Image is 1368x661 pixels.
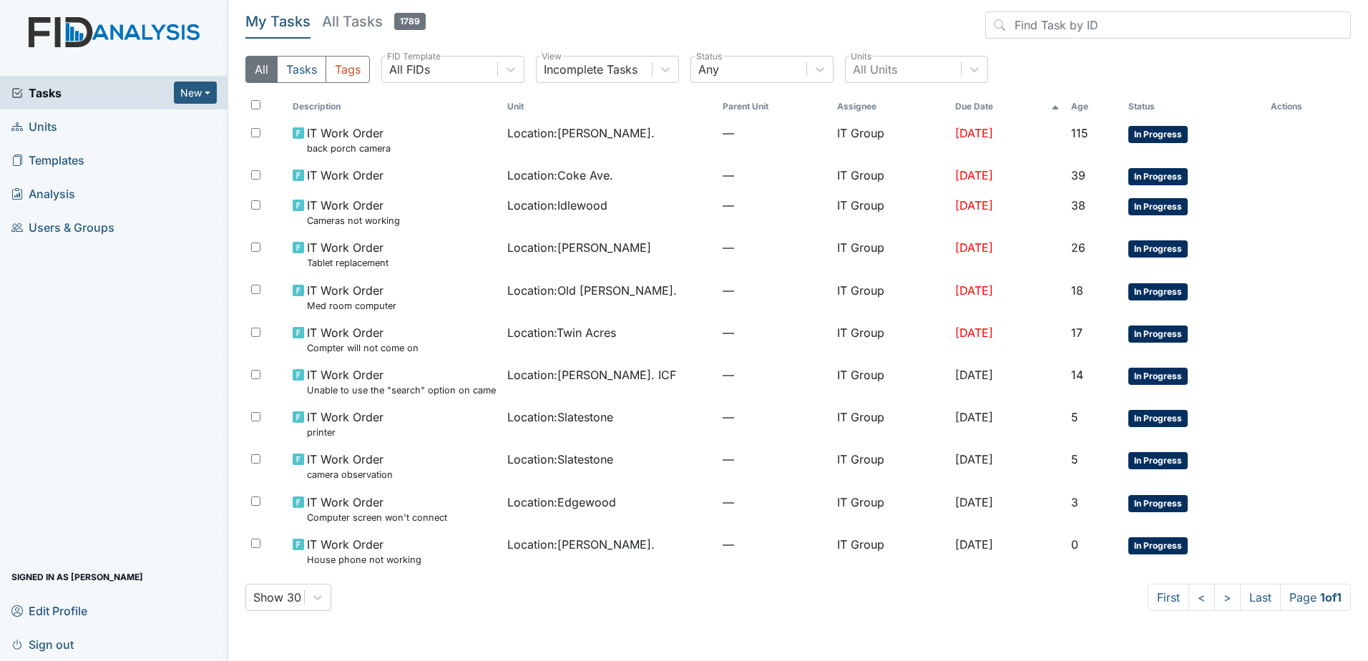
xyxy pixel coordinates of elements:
button: All [245,56,278,83]
span: [DATE] [955,452,993,466]
td: IT Group [831,191,949,233]
td: IT Group [831,530,949,572]
span: Location : Coke Ave. [507,167,613,184]
td: IT Group [831,318,949,361]
span: Location : [PERSON_NAME] [507,239,651,256]
span: Location : [PERSON_NAME]. [507,536,655,553]
span: In Progress [1128,325,1188,343]
span: 39 [1071,168,1085,182]
th: Toggle SortBy [717,94,831,119]
td: IT Group [831,403,949,445]
span: [DATE] [955,325,993,340]
a: < [1188,584,1215,611]
span: 115 [1071,126,1088,140]
nav: task-pagination [1148,584,1351,611]
h5: All Tasks [322,11,426,31]
span: Location : Edgewood [507,494,616,511]
span: 1789 [394,13,426,30]
span: IT Work Order printer [307,408,383,439]
span: IT Work Order [307,167,383,184]
div: Any [698,61,719,78]
td: IT Group [831,161,949,191]
span: 5 [1071,452,1078,466]
span: Analysis [11,182,75,205]
span: In Progress [1128,537,1188,554]
td: IT Group [831,119,949,161]
small: Computer screen won't connect [307,511,447,524]
span: — [723,536,826,553]
small: printer [307,426,383,439]
td: IT Group [831,233,949,275]
small: camera observation [307,468,393,481]
span: 5 [1071,410,1078,424]
span: 18 [1071,283,1083,298]
span: Users & Groups [11,216,114,238]
div: All Units [853,61,897,78]
span: — [723,494,826,511]
a: First [1148,584,1189,611]
span: 17 [1071,325,1083,340]
small: Compter will not come on [307,341,419,355]
th: Actions [1265,94,1337,119]
span: [DATE] [955,126,993,140]
div: All FIDs [389,61,430,78]
div: Show 30 [253,589,301,606]
input: Find Task by ID [985,11,1351,39]
span: IT Work Order Computer screen won't connect [307,494,447,524]
span: In Progress [1128,283,1188,300]
small: Med room computer [307,299,396,313]
span: In Progress [1128,452,1188,469]
span: Signed in as [PERSON_NAME] [11,566,143,588]
a: Tasks [11,84,174,102]
span: 0 [1071,537,1078,552]
span: — [723,451,826,468]
span: 26 [1071,240,1085,255]
span: IT Work Order House phone not working [307,536,421,567]
span: — [723,408,826,426]
th: Toggle SortBy [1065,94,1123,119]
span: IT Work Order back porch camera [307,124,391,155]
span: [DATE] [955,168,993,182]
span: Location : Old [PERSON_NAME]. [507,282,677,299]
button: Tasks [277,56,326,83]
th: Toggle SortBy [287,94,502,119]
span: 38 [1071,198,1085,212]
span: [DATE] [955,368,993,382]
span: In Progress [1128,126,1188,143]
td: IT Group [831,488,949,530]
small: Cameras not working [307,214,400,227]
th: Toggle SortBy [1123,94,1264,119]
td: IT Group [831,276,949,318]
span: — [723,124,826,142]
span: Location : Slatestone [507,451,613,468]
span: Location : [PERSON_NAME]. ICF [507,366,676,383]
span: IT Work Order Tablet replacement [307,239,389,270]
span: Location : Idlewood [507,197,607,214]
small: Tablet replacement [307,256,389,270]
span: Location : Twin Acres [507,324,616,341]
span: — [723,366,826,383]
span: IT Work Order camera observation [307,451,393,481]
th: Assignee [831,94,949,119]
span: Units [11,115,57,137]
th: Toggle SortBy [949,94,1065,119]
small: Unable to use the "search" option on cameras. [307,383,497,397]
span: IT Work Order Unable to use the "search" option on cameras. [307,366,497,397]
span: Templates [11,149,84,171]
a: > [1214,584,1241,611]
h5: My Tasks [245,11,311,31]
span: In Progress [1128,410,1188,427]
span: [DATE] [955,198,993,212]
th: Toggle SortBy [502,94,717,119]
span: In Progress [1128,168,1188,185]
span: Location : Slatestone [507,408,613,426]
div: Type filter [245,56,370,83]
span: [DATE] [955,495,993,509]
button: Tags [326,56,370,83]
a: Last [1240,584,1281,611]
span: 14 [1071,368,1083,382]
button: New [174,82,217,104]
span: — [723,239,826,256]
span: — [723,282,826,299]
